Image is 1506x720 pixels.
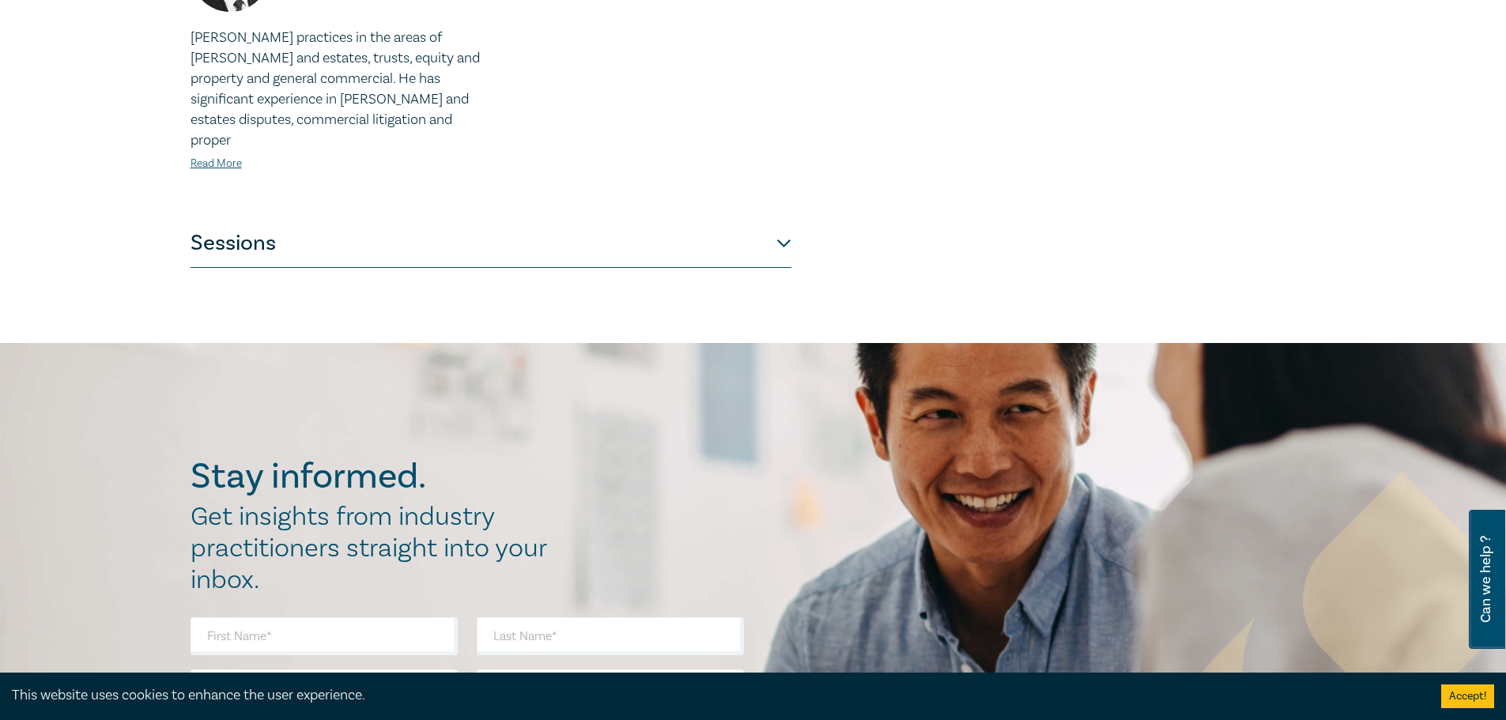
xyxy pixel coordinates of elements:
[191,28,481,151] p: [PERSON_NAME] practices in the areas of [PERSON_NAME] and estates, trusts, equity and property an...
[191,617,458,655] input: First Name*
[12,685,1417,706] div: This website uses cookies to enhance the user experience.
[477,669,744,707] input: Organisation
[1441,684,1494,708] button: Accept cookies
[191,501,564,596] h2: Get insights from industry practitioners straight into your inbox.
[191,669,458,707] input: Email Address*
[1478,519,1493,639] span: Can we help ?
[191,456,564,497] h2: Stay informed.
[191,156,242,171] a: Read More
[191,221,791,268] button: Sessions
[477,617,744,655] input: Last Name*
